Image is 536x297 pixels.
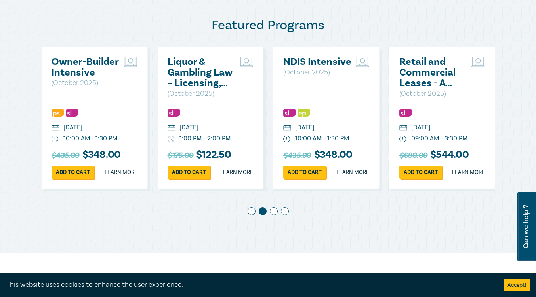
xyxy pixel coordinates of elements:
[283,166,326,179] a: Add to cart
[41,17,495,33] h2: Featured Programs
[63,123,82,132] div: [DATE]
[399,125,407,132] img: calendar
[399,149,469,162] h3: $ 544.00
[168,57,236,89] a: Liquor & Gambling Law – Licensing, Compliance & Regulations
[522,197,530,257] span: Can we help ?
[179,134,231,143] div: 1:00 PM - 2:00 PM
[52,149,120,162] h3: $ 348.00
[399,57,468,89] a: Retail and Commercial Leases - A Practical Guide ([DATE])
[295,123,314,132] div: [DATE]
[336,168,369,176] a: Learn more
[399,109,412,117] img: Substantive Law
[220,168,253,176] a: Learn more
[168,125,175,132] img: calendar
[124,57,137,67] img: Live Stream
[168,109,180,117] img: Substantive Law
[298,109,310,117] img: Ethics & Professional Responsibility
[168,136,175,143] img: watch
[356,57,369,67] img: Live Stream
[283,149,311,162] span: $435.00
[283,109,296,117] img: Substantive Law
[66,109,78,117] img: Substantive Law
[283,136,290,143] img: watch
[399,149,427,162] span: $680.00
[168,149,193,162] span: $175.00
[168,89,236,99] p: ( October 2025 )
[52,149,79,162] span: $435.00
[179,123,198,132] div: [DATE]
[399,166,442,179] a: Add to cart
[52,136,59,143] img: watch
[283,125,291,132] img: calendar
[168,166,210,179] a: Add to cart
[452,168,485,176] a: Learn more
[240,57,253,67] img: Live Stream
[52,125,59,132] img: calendar
[471,57,485,67] img: Live Stream
[399,136,406,143] img: watch
[52,78,120,88] p: ( October 2025 )
[168,149,231,162] h3: $ 122.50
[411,123,430,132] div: [DATE]
[283,149,352,162] h3: $ 348.00
[399,89,468,99] p: ( October 2025 )
[283,57,352,67] a: NDIS Intensive
[63,134,117,143] div: 10:00 AM - 1:30 PM
[6,280,492,290] div: This website uses cookies to enhance the user experience.
[295,134,349,143] div: 10:00 AM - 1:30 PM
[283,67,352,78] p: ( October 2025 )
[52,57,120,78] a: Owner-Builder Intensive
[52,166,94,179] a: Add to cart
[411,134,467,143] div: 09:00 AM - 3:30 PM
[52,109,64,117] img: Professional Skills
[105,168,137,176] a: Learn more
[504,279,530,291] button: Accept cookies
